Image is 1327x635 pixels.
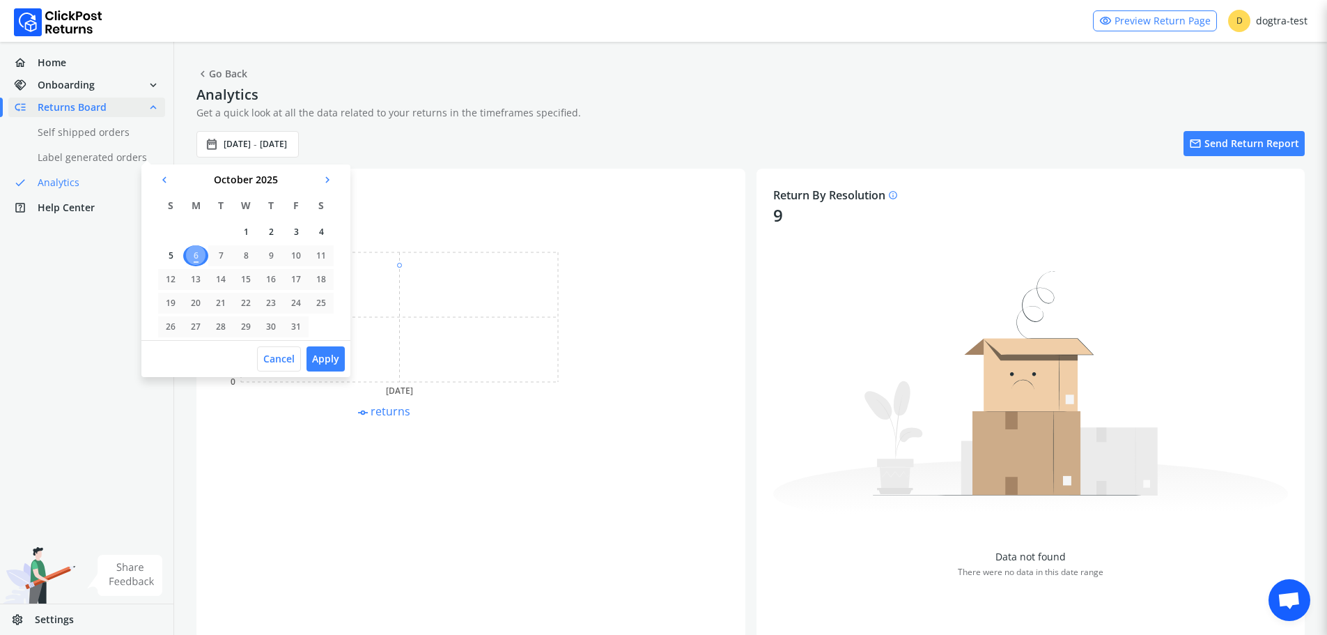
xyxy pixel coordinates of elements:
[158,269,183,290] td: 12
[158,170,171,190] span: chevron_left
[196,86,1305,103] h4: Analytics
[309,195,334,216] th: S
[1093,10,1217,31] a: visibilityPreview Return Page
[11,610,35,629] span: settings
[8,198,165,217] a: help_centerHelp Center
[258,316,284,337] td: 30
[147,98,160,117] span: expand_less
[231,376,235,388] tspan: 0
[183,316,208,337] td: 27
[214,173,278,187] span: October 2025
[14,198,38,217] span: help_center
[233,293,258,314] td: 22
[208,293,233,314] td: 21
[888,185,898,202] span: info
[87,555,163,596] img: share feedback
[1268,579,1310,621] div: Open chat
[224,139,251,150] span: [DATE]
[258,195,284,216] th: T
[1228,10,1307,32] div: dogtra-test
[196,64,247,84] span: Go Back
[773,187,885,204] h3: Return By Resolution
[284,316,309,337] td: 31
[38,78,95,92] span: Onboarding
[233,316,258,337] td: 29
[14,75,38,95] span: handshake
[1184,131,1305,156] button: emailSend Return Report
[208,316,233,337] td: 28
[773,204,1289,227] p: 9
[773,567,1289,578] p: There were no data in this date range
[158,245,183,266] td: 5
[1099,11,1112,31] span: visibility
[885,185,898,204] button: info
[158,316,183,337] td: 26
[183,195,208,216] th: M
[1189,134,1299,153] p: Send Return Report
[309,222,334,243] td: 4
[213,204,729,227] p: 9
[284,245,309,266] td: 10
[258,222,284,243] td: 2
[35,613,74,627] span: Settings
[38,56,66,70] span: Home
[260,139,287,150] span: [DATE]
[284,293,309,314] td: 24
[233,222,258,243] td: 1
[14,53,38,72] span: home
[1189,134,1202,153] span: email
[147,75,160,95] span: expand_more
[233,245,258,266] td: 8
[208,245,233,266] td: 7
[321,170,334,190] span: chevron_right
[257,346,301,372] button: Cancel
[309,269,334,290] td: 18
[371,404,410,419] span: returns
[306,346,345,372] button: Apply
[233,269,258,290] td: 15
[8,173,182,192] a: doneAnalytics
[196,64,209,84] span: chevron_left
[258,245,284,266] td: 9
[284,269,309,290] td: 17
[1228,10,1250,32] span: D
[14,173,26,192] span: done
[773,271,1289,528] img: no_data_found
[205,135,218,154] span: date_range
[309,245,334,266] td: 11
[14,8,102,36] img: Logo
[38,201,95,215] span: Help Center
[8,123,182,142] a: Self shipped orders
[183,269,208,290] td: 13
[208,269,233,290] td: 14
[284,195,309,216] th: F
[208,195,233,216] th: T
[258,269,284,290] td: 16
[8,148,182,167] a: Label generated orders
[14,98,38,117] span: low_priority
[773,550,1289,564] p: Data not found
[38,100,107,114] span: Returns Board
[233,195,258,216] th: W
[183,293,208,314] td: 20
[284,222,309,243] td: 3
[196,106,1027,120] p: Get a quick look at all the data related to your returns in the timeframes specified.
[258,293,284,314] td: 23
[183,245,208,266] td: 6
[158,195,183,216] th: S
[158,293,183,314] td: 19
[309,293,334,314] td: 25
[254,137,257,151] span: -
[386,385,413,397] tspan: [DATE]
[8,53,165,72] a: homeHome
